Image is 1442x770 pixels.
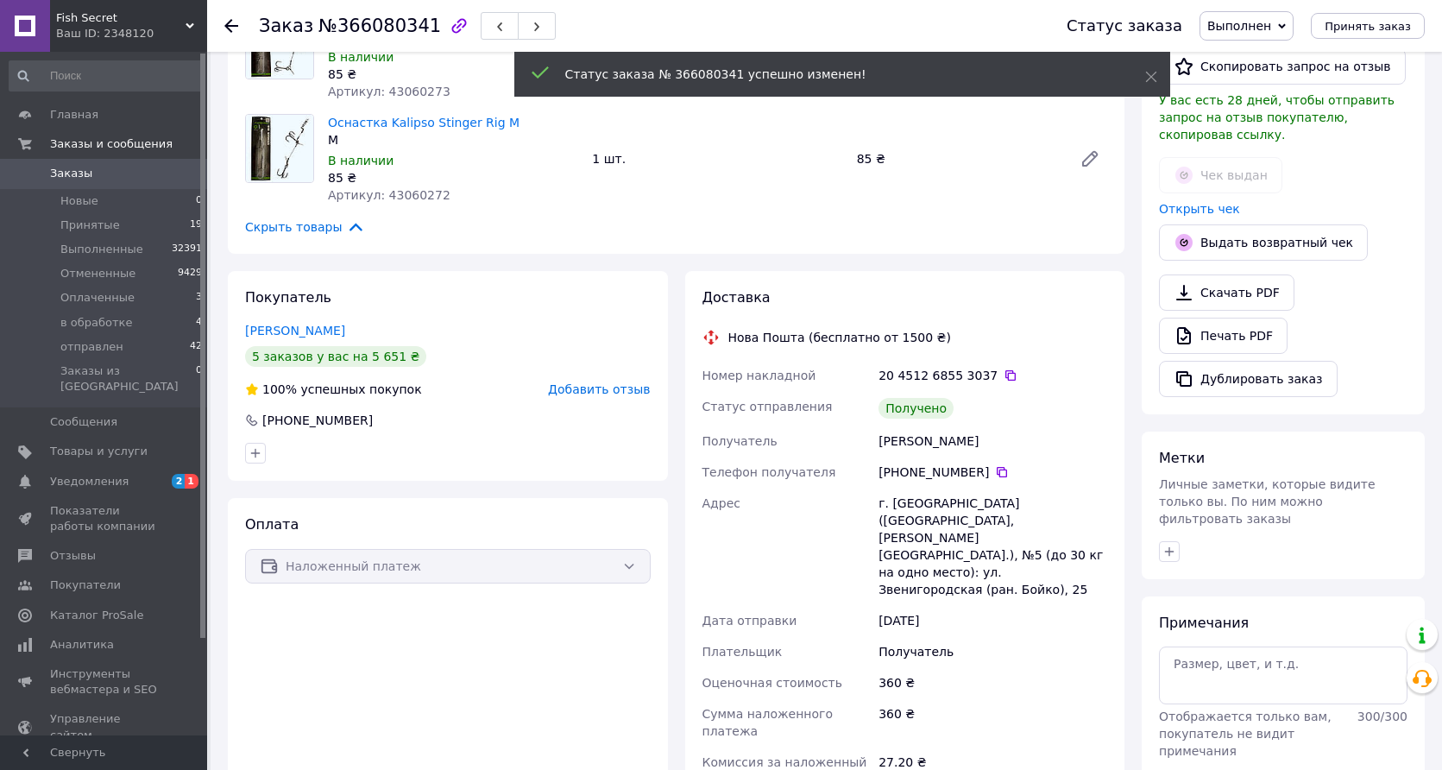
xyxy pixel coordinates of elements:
[1067,17,1182,35] div: Статус заказа
[702,289,771,306] span: Доставка
[245,289,331,306] span: Покупатель
[1159,93,1395,142] span: У вас есть 28 дней, чтобы отправить запрос на отзыв покупателю, скопировав ссылку.
[56,26,207,41] div: Ваш ID: 2348120
[318,16,441,36] span: №366080341
[190,339,202,355] span: 42
[245,516,299,533] span: Оплата
[245,346,426,367] div: 5 заказов у вас на 5 651 ₴
[1325,20,1411,33] span: Принять заказ
[328,169,578,186] div: 85 ₴
[50,474,129,489] span: Уведомления
[875,636,1111,667] div: Получатель
[172,242,202,257] span: 32391
[724,329,955,346] div: Нова Пошта (бесплатно от 1500 ₴)
[1159,202,1240,216] a: Открыть чек
[50,444,148,459] span: Товары и услуги
[60,242,143,257] span: Выполненные
[1357,710,1407,723] span: 300 / 300
[50,414,117,430] span: Сообщения
[1073,142,1107,176] a: Редактировать
[328,66,578,83] div: 85 ₴
[1159,318,1288,354] a: Печать PDF
[875,426,1111,457] div: [PERSON_NAME]
[50,166,92,181] span: Заказы
[1159,615,1249,631] span: Примечания
[60,363,196,394] span: Заказы из [GEOGRAPHIC_DATA]
[702,434,778,448] span: Получатель
[245,324,345,338] a: [PERSON_NAME]
[702,369,816,382] span: Номер накладной
[1159,361,1338,397] button: Дублировать заказ
[878,367,1107,384] div: 20 4512 6855 3037
[56,10,186,26] span: Fish Secret
[875,605,1111,636] div: [DATE]
[60,218,120,233] span: Принятые
[875,698,1111,747] div: 360 ₴
[50,503,160,534] span: Показатели работы компании
[702,496,740,510] span: Адрес
[60,266,135,281] span: Отмененные
[60,193,98,209] span: Новые
[245,218,365,237] span: Скрыть товары
[702,707,833,738] span: Сумма наложенного платежа
[50,107,98,123] span: Главная
[702,400,833,413] span: Статус отправления
[328,85,450,98] span: Артикул: 43060273
[1159,477,1376,526] span: Личные заметки, которые видите только вы. По ним можно фильтровать заказы
[328,154,394,167] span: В наличии
[702,465,836,479] span: Телефон получателя
[878,398,954,419] div: Получено
[565,66,1102,83] div: Статус заказа № 366080341 успешно изменен!
[1311,13,1425,39] button: Принять заказ
[875,488,1111,605] div: г. [GEOGRAPHIC_DATA] ([GEOGRAPHIC_DATA], [PERSON_NAME][GEOGRAPHIC_DATA].), №5 (до 30 кг на одно м...
[259,16,313,36] span: Заказ
[178,266,202,281] span: 9429
[50,608,143,623] span: Каталог ProSale
[60,290,135,306] span: Оплаченные
[190,218,202,233] span: 19
[702,676,843,690] span: Оценочная стоимость
[50,666,160,697] span: Инструменты вебмастера и SEO
[328,131,578,148] div: M
[262,382,297,396] span: 100%
[1159,275,1294,311] a: Скачать PDF
[50,637,114,653] span: Аналитика
[245,381,422,398] div: успешных покупок
[246,115,313,182] img: Оснастка Kalipso Stinger Rig M
[328,50,394,64] span: В наличии
[60,339,123,355] span: отправлен
[196,315,202,331] span: 4
[185,474,198,489] span: 1
[1159,48,1406,85] button: Скопировать запрос на отзыв
[196,290,202,306] span: 3
[328,116,519,129] a: Оснастка Kalipso Stinger Rig M
[702,645,783,659] span: Плательщик
[702,614,797,628] span: Дата отправки
[196,363,202,394] span: 0
[548,382,650,396] span: Добавить отзыв
[50,136,173,152] span: Заказы и сообщения
[261,412,375,429] div: [PHONE_NUMBER]
[50,577,121,593] span: Покупатели
[1159,710,1332,758] span: Отображается только вам, покупатель не видит примечания
[50,711,160,742] span: Управление сайтом
[328,188,450,202] span: Артикул: 43060272
[585,147,849,171] div: 1 шт.
[878,464,1107,481] div: [PHONE_NUMBER]
[196,193,202,209] span: 0
[1159,224,1368,261] button: Выдать возвратный чек
[60,315,132,331] span: в обработке
[875,667,1111,698] div: 360 ₴
[172,474,186,489] span: 2
[850,147,1066,171] div: 85 ₴
[50,548,96,564] span: Отзывы
[1207,19,1271,33] span: Выполнен
[224,17,238,35] div: Вернуться назад
[9,60,204,92] input: Поиск
[1159,450,1205,466] span: Метки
